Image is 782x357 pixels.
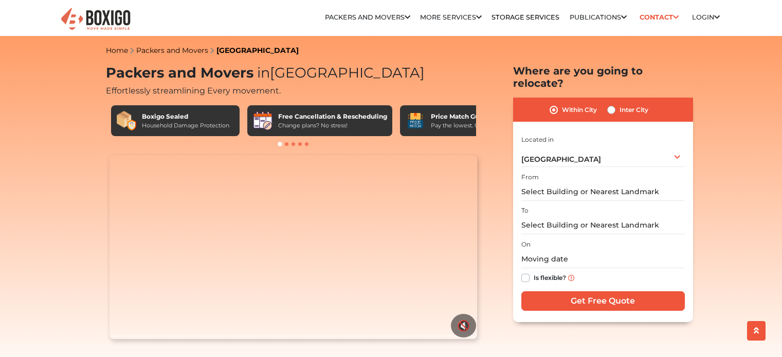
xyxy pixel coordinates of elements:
a: More services [420,13,482,21]
h1: Packers and Movers [106,65,481,82]
div: Pay the lowest. Guaranteed! [431,121,509,130]
a: Packers and Movers [325,13,410,21]
input: Get Free Quote [521,291,685,311]
h2: Where are you going to relocate? [513,65,693,89]
a: Packers and Movers [136,46,208,55]
img: Boxigo Sealed [116,110,137,131]
a: Contact [636,9,682,25]
a: Storage Services [492,13,559,21]
label: Is flexible? [534,272,566,283]
img: info [568,275,574,281]
label: Inter City [620,104,648,116]
span: [GEOGRAPHIC_DATA] [521,155,601,164]
label: To [521,206,529,215]
span: [GEOGRAPHIC_DATA] [253,64,425,81]
label: From [521,173,539,182]
img: Free Cancellation & Rescheduling [252,110,273,131]
input: Select Building or Nearest Landmark [521,183,685,201]
a: Login [692,13,720,21]
div: Boxigo Sealed [142,112,229,121]
label: Located in [521,135,554,144]
img: Boxigo [60,7,132,32]
label: On [521,240,531,249]
label: Within City [562,104,597,116]
a: Publications [570,13,627,21]
span: Effortlessly streamlining Every movement. [106,86,281,96]
span: in [257,64,270,81]
input: Select Building or Nearest Landmark [521,216,685,234]
input: Moving date [521,250,685,268]
a: [GEOGRAPHIC_DATA] [216,46,299,55]
div: Free Cancellation & Rescheduling [278,112,387,121]
div: Change plans? No stress! [278,121,387,130]
img: Price Match Guarantee [405,110,426,131]
video: Your browser does not support the video tag. [110,155,477,339]
div: Household Damage Protection [142,121,229,130]
button: 🔇 [451,314,476,337]
a: Home [106,46,128,55]
div: Price Match Guarantee [431,112,509,121]
button: scroll up [747,321,766,341]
